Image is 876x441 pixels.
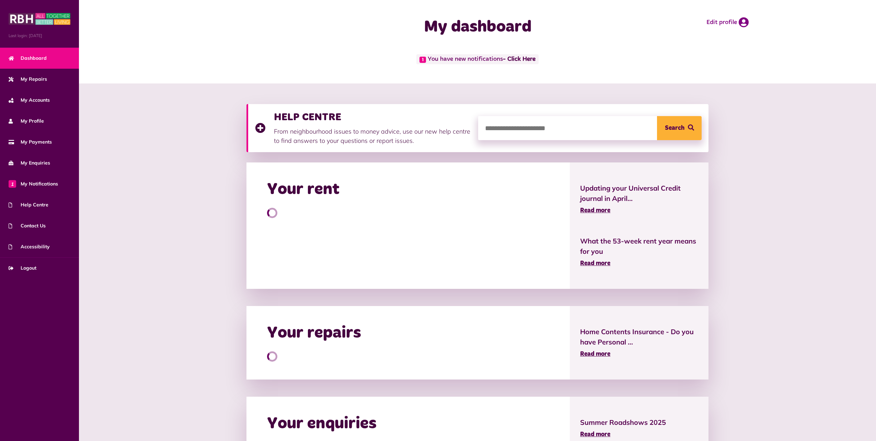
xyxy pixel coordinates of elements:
span: My Profile [9,117,44,125]
h2: Your repairs [267,323,361,343]
a: - Click Here [503,56,535,63]
span: Read more [580,431,610,438]
span: Help Centre [9,201,48,208]
h2: Your rent [267,180,339,200]
a: What the 53-week rent year means for you Read more [580,236,698,268]
p: From neighbourhood issues to money advice, use our new help centre to find answers to your questi... [274,127,472,145]
a: Home Contents Insurance - Do you have Personal ... Read more [580,327,698,359]
h2: Your enquiries [267,414,377,434]
span: Updating your Universal Credit journal in April... [580,183,698,204]
span: Read more [580,207,610,214]
h1: My dashboard [340,17,615,37]
h3: HELP CENTRE [274,111,472,123]
span: You have new notifications [416,54,538,64]
span: Read more [580,351,610,357]
span: Dashboard [9,55,47,62]
span: 1 [9,180,16,188]
img: MyRBH [9,12,70,26]
span: My Enquiries [9,159,50,167]
span: Read more [580,260,610,267]
span: Last login: [DATE] [9,33,70,39]
span: Logout [9,264,36,272]
span: Search [665,116,684,140]
button: Search [657,116,702,140]
span: My Payments [9,138,52,146]
span: My Notifications [9,180,58,188]
span: Home Contents Insurance - Do you have Personal ... [580,327,698,347]
span: What the 53-week rent year means for you [580,236,698,257]
span: Accessibility [9,243,50,250]
a: Summer Roadshows 2025 Read more [580,417,698,439]
span: 1 [419,57,426,63]
span: Summer Roadshows 2025 [580,417,698,428]
a: Updating your Universal Credit journal in April... Read more [580,183,698,215]
span: My Accounts [9,97,50,104]
span: Contact Us [9,222,46,229]
span: My Repairs [9,76,47,83]
a: Edit profile [706,17,749,27]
